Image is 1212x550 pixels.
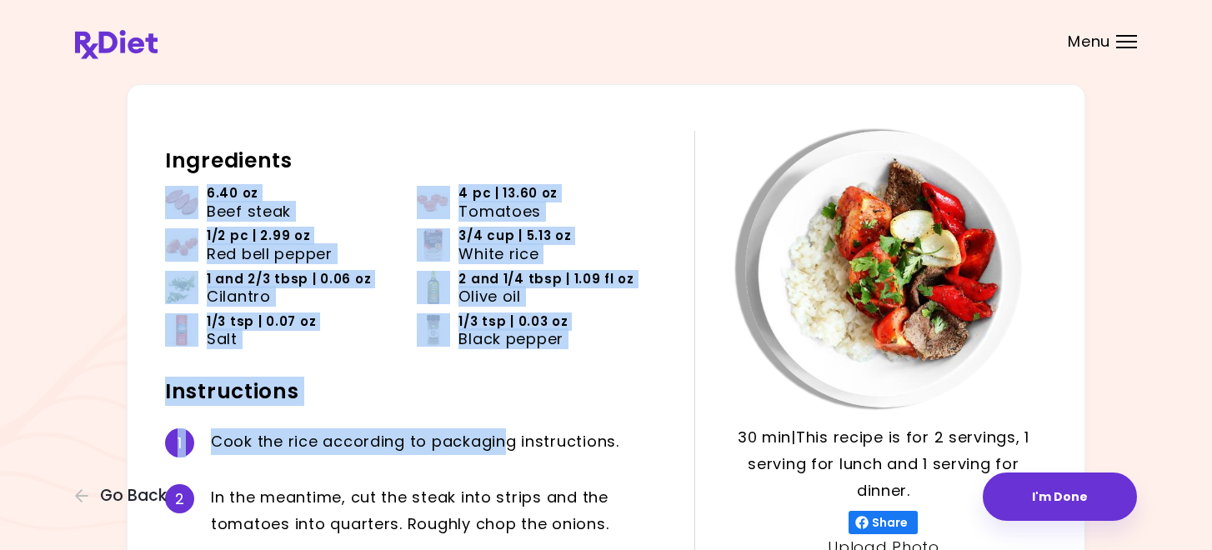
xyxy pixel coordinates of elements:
[207,312,316,331] span: 1/3 tsp | 0.07 oz
[211,484,669,537] div: I n t h e m e a n t i m e , c u t t h e s t e a k i n t o s t r i p s a n d t h e t o m a t o e s...
[75,487,175,505] button: Go Back
[165,428,194,457] div: 1
[458,287,520,306] span: Olive oil
[458,312,568,331] span: 1/3 tsp | 0.03 oz
[165,147,669,174] h2: Ingredients
[458,184,558,202] span: 4 pc | 13.60 oz
[458,202,541,221] span: Tomatoes
[207,330,238,348] span: Salt
[207,245,333,263] span: Red bell pepper
[869,516,911,529] span: Share
[1068,34,1110,49] span: Menu
[211,428,669,457] div: C o o k t h e r i c e a c c o r d i n g t o p a c k a g i n g i n s t r u c t i o n s .
[100,487,167,505] span: Go Back
[720,424,1047,504] p: 30 min | This recipe is for 2 servings, 1 serving for lunch and 1 serving for dinner.
[207,270,371,288] span: 1 and 2/3 tbsp | 0.06 oz
[458,245,538,263] span: White rice
[458,227,571,245] span: 3/4 cup | 5.13 oz
[983,472,1137,521] button: I'm Done
[207,202,291,221] span: Beef steak
[849,511,918,534] button: Share
[207,287,271,306] span: Cilantro
[165,378,669,405] h2: Instructions
[458,330,563,348] span: Black pepper
[207,184,258,202] span: 6.40 oz
[165,484,194,513] div: 2
[207,227,311,245] span: 1/2 pc | 2.99 oz
[75,30,158,59] img: RxDiet
[458,270,634,288] span: 2 and 1/4 tbsp | 1.09 fl oz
